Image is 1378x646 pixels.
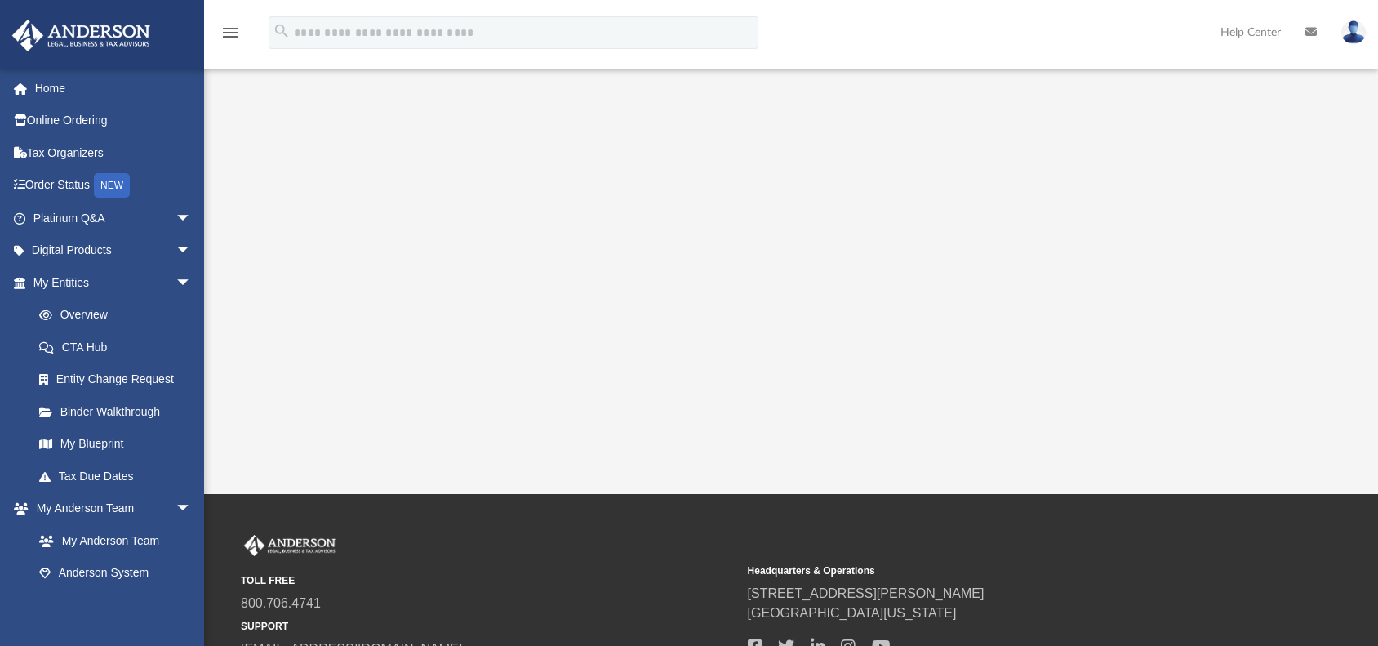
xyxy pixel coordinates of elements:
[176,266,208,300] span: arrow_drop_down
[1341,20,1366,44] img: User Pic
[23,331,216,363] a: CTA Hub
[23,428,208,461] a: My Blueprint
[23,524,200,557] a: My Anderson Team
[94,173,130,198] div: NEW
[23,557,208,590] a: Anderson System
[23,299,216,332] a: Overview
[176,202,208,235] span: arrow_drop_down
[11,105,216,137] a: Online Ordering
[11,492,208,525] a: My Anderson Teamarrow_drop_down
[23,395,216,428] a: Binder Walkthrough
[176,492,208,526] span: arrow_drop_down
[748,564,1243,578] small: Headquarters & Operations
[220,31,240,42] a: menu
[748,586,985,600] a: [STREET_ADDRESS][PERSON_NAME]
[748,606,957,620] a: [GEOGRAPHIC_DATA][US_STATE]
[273,22,291,40] i: search
[23,460,216,492] a: Tax Due Dates
[11,169,216,203] a: Order StatusNEW
[23,363,216,396] a: Entity Change Request
[220,23,240,42] i: menu
[11,72,216,105] a: Home
[176,234,208,268] span: arrow_drop_down
[11,136,216,169] a: Tax Organizers
[11,266,216,299] a: My Entitiesarrow_drop_down
[11,202,216,234] a: Platinum Q&Aarrow_drop_down
[7,20,155,51] img: Anderson Advisors Platinum Portal
[23,589,208,621] a: Client Referrals
[11,234,216,267] a: Digital Productsarrow_drop_down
